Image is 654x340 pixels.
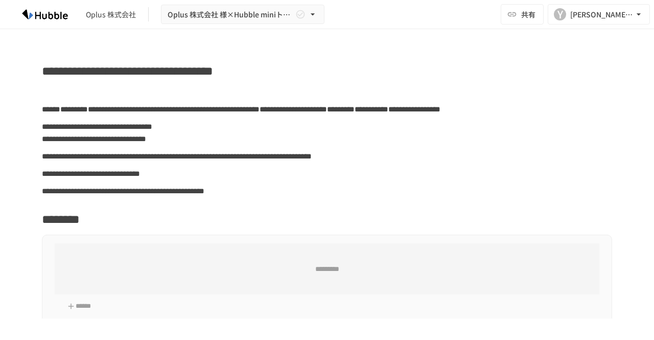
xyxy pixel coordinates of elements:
[548,4,650,25] button: Y[PERSON_NAME][EMAIL_ADDRESS][DOMAIN_NAME]
[570,8,634,21] div: [PERSON_NAME][EMAIL_ADDRESS][DOMAIN_NAME]
[86,9,136,20] div: Oplus 株式会社
[12,6,78,22] img: HzDRNkGCf7KYO4GfwKnzITak6oVsp5RHeZBEM1dQFiQ
[161,5,324,25] button: Oplus 株式会社 様×Hubble miniトライアル導入資料
[521,9,535,20] span: 共有
[554,8,566,20] div: Y
[168,8,293,21] span: Oplus 株式会社 様×Hubble miniトライアル導入資料
[501,4,544,25] button: 共有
